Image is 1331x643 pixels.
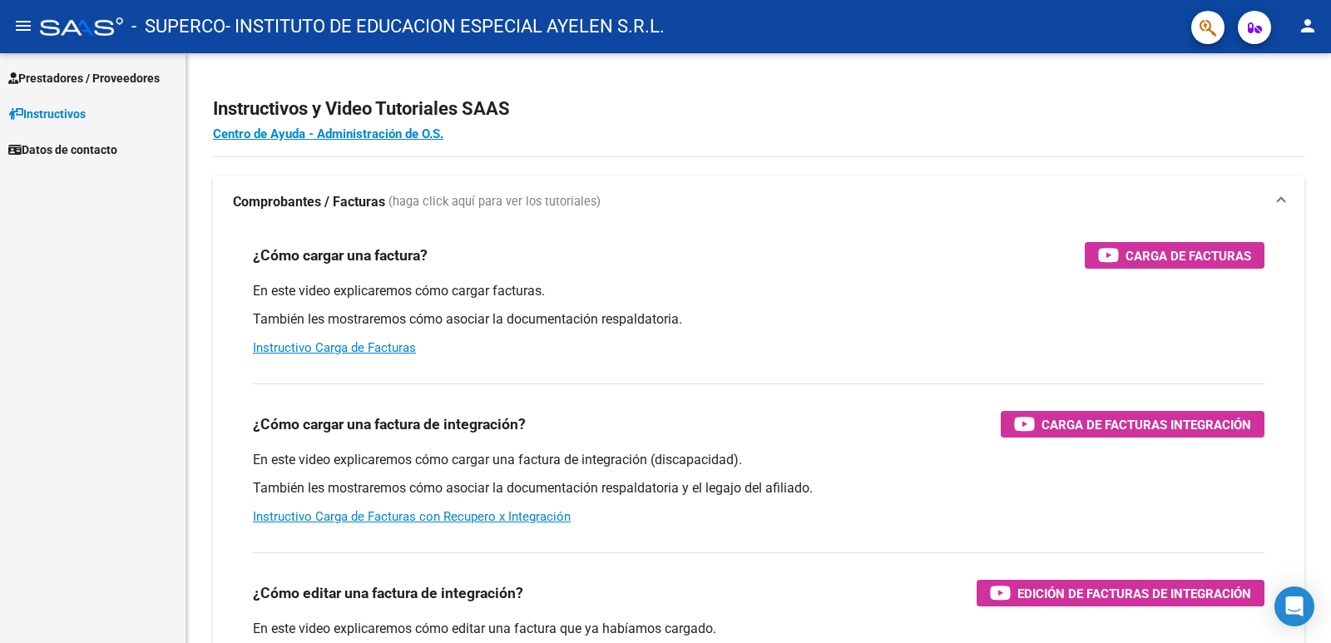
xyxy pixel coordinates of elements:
h3: ¿Cómo editar una factura de integración? [253,581,523,605]
span: Instructivos [8,105,86,123]
a: Centro de Ayuda - Administración de O.S. [213,126,443,141]
button: Carga de Facturas [1085,242,1264,269]
p: En este video explicaremos cómo cargar facturas. [253,282,1264,300]
span: Prestadores / Proveedores [8,69,160,87]
p: También les mostraremos cómo asociar la documentación respaldatoria. [253,310,1264,329]
a: Instructivo Carga de Facturas [253,340,416,355]
mat-expansion-panel-header: Comprobantes / Facturas (haga click aquí para ver los tutoriales) [213,176,1304,229]
p: También les mostraremos cómo asociar la documentación respaldatoria y el legajo del afiliado. [253,479,1264,497]
span: (haga click aquí para ver los tutoriales) [388,193,601,211]
span: Datos de contacto [8,141,117,159]
button: Carga de Facturas Integración [1001,411,1264,438]
span: Carga de Facturas [1126,245,1251,266]
mat-icon: menu [13,16,33,36]
span: Edición de Facturas de integración [1017,583,1251,604]
a: Instructivo Carga de Facturas con Recupero x Integración [253,509,571,524]
mat-icon: person [1298,16,1318,36]
h3: ¿Cómo cargar una factura? [253,244,428,267]
h2: Instructivos y Video Tutoriales SAAS [213,93,1304,125]
strong: Comprobantes / Facturas [233,193,385,211]
p: En este video explicaremos cómo cargar una factura de integración (discapacidad). [253,451,1264,469]
p: En este video explicaremos cómo editar una factura que ya habíamos cargado. [253,620,1264,638]
span: Carga de Facturas Integración [1042,414,1251,435]
div: Open Intercom Messenger [1274,586,1314,626]
span: - SUPERCO [131,8,225,45]
button: Edición de Facturas de integración [977,580,1264,606]
h3: ¿Cómo cargar una factura de integración? [253,413,526,436]
span: - INSTITUTO DE EDUCACION ESPECIAL AYELEN S.R.L. [225,8,665,45]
